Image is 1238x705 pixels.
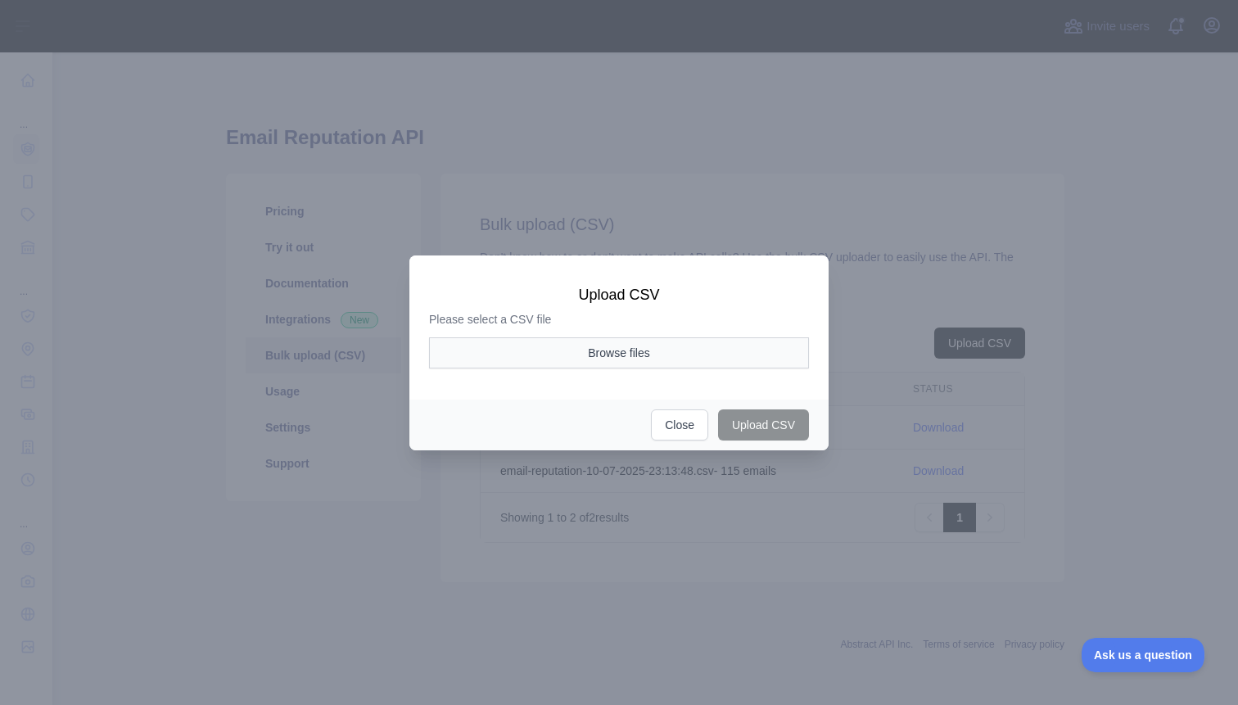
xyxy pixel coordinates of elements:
h3: Upload CSV [429,285,809,305]
button: Browse files [429,337,809,368]
p: Please select a CSV file [429,311,809,328]
iframe: Toggle Customer Support [1082,638,1205,672]
button: Upload CSV [718,409,809,441]
button: Close [651,409,708,441]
